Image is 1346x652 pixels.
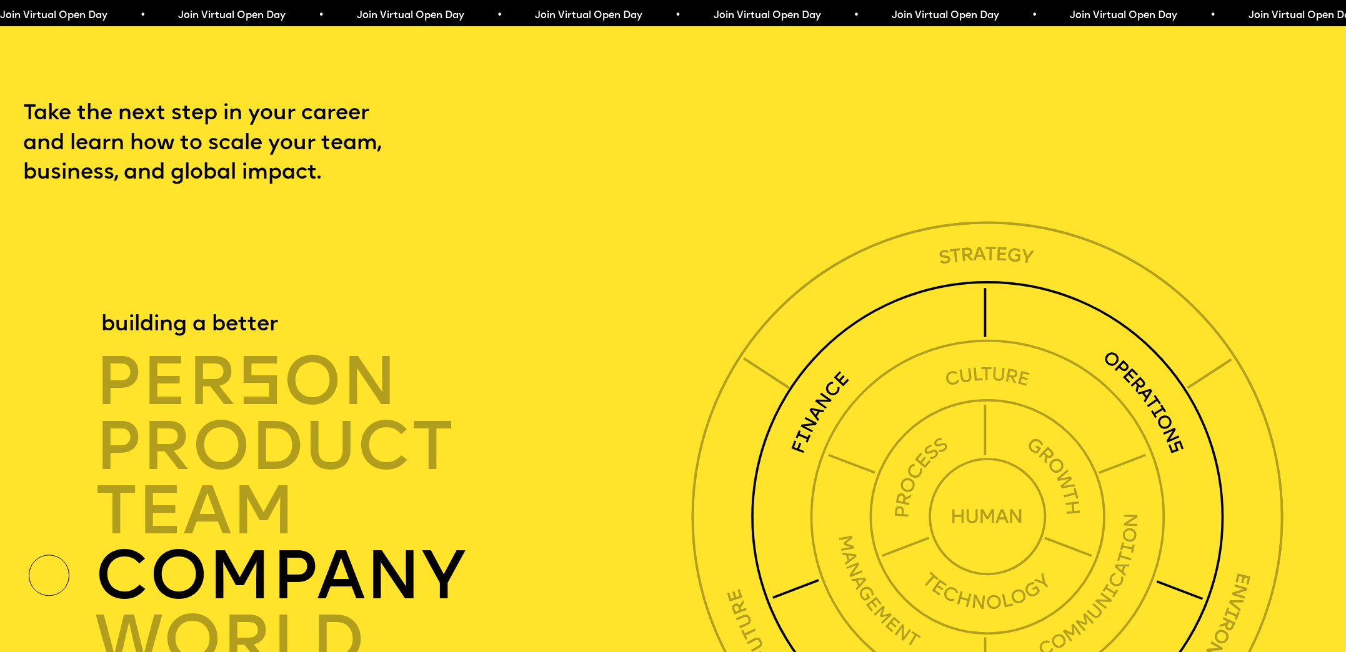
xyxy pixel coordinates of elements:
[140,11,146,21] span: •
[1032,11,1037,21] span: •
[237,352,283,422] span: s
[23,99,441,188] p: Take the next step in your career and learn how to scale your team, business, and global impact.
[95,415,701,480] div: product
[95,350,701,415] div: per on
[497,11,502,21] span: •
[101,310,278,340] div: building a better
[95,545,701,610] div: company
[318,11,324,21] span: •
[675,11,680,21] span: •
[1210,11,1216,21] span: •
[95,480,701,545] div: TEAM
[854,11,859,21] span: •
